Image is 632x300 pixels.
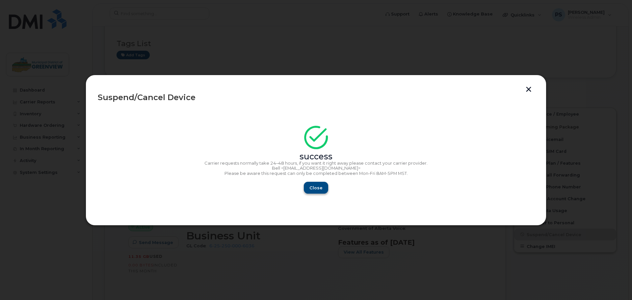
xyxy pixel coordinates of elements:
p: Bell <[EMAIL_ADDRESS][DOMAIN_NAME]> [98,166,534,171]
button: Close [304,182,328,194]
div: Suspend/Cancel Device [98,94,534,101]
div: success [98,154,534,159]
span: Close [309,185,323,191]
p: Carrier requests normally take 24–48 hours, if you want it right away please contact your carrier... [98,161,534,166]
p: Please be aware this request can only be completed between Mon-Fri 8AM-5PM MST. [98,171,534,176]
